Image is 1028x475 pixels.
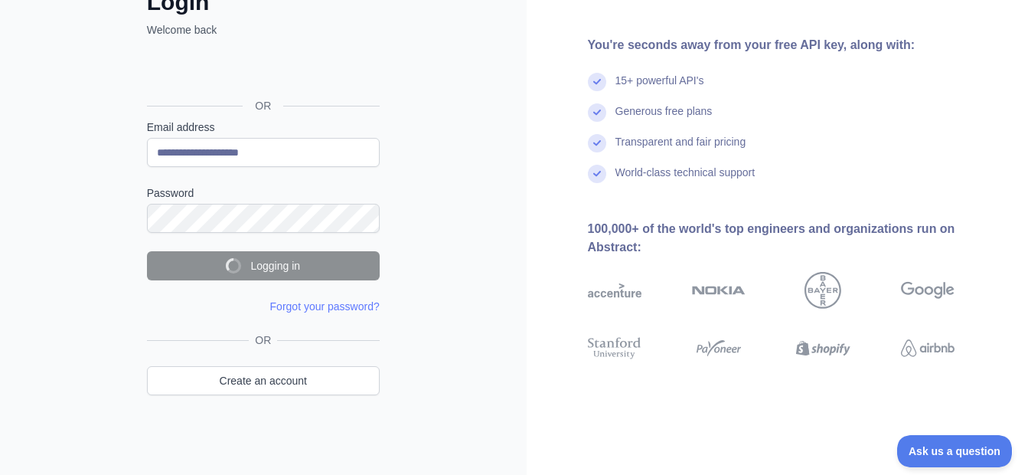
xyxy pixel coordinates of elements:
img: nokia [692,272,746,309]
div: 15+ powerful API's [615,73,704,103]
a: Create an account [147,366,380,395]
label: Email address [147,120,380,135]
div: World-class technical support [615,165,755,195]
img: airbnb [901,335,955,362]
a: Forgot your password? [270,300,380,313]
span: OR [249,332,277,348]
div: Generous free plans [615,103,713,134]
iframe: Toggle Customer Support [897,435,1013,467]
img: check mark [588,165,606,183]
img: check mark [588,73,606,91]
img: accenture [588,272,641,309]
img: google [901,272,955,309]
span: OR [243,98,283,113]
img: payoneer [692,335,746,362]
img: check mark [588,134,606,152]
iframe: Sign in with Google Button [139,54,384,88]
div: You're seconds away from your free API key, along with: [588,36,1004,54]
img: stanford university [588,335,641,362]
button: Logging in [147,251,380,280]
div: Transparent and fair pricing [615,134,746,165]
label: Password [147,185,380,201]
img: shopify [796,335,850,362]
div: 100,000+ of the world's top engineers and organizations run on Abstract: [588,220,1004,257]
img: check mark [588,103,606,122]
p: Welcome back [147,22,380,38]
img: bayer [804,272,841,309]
